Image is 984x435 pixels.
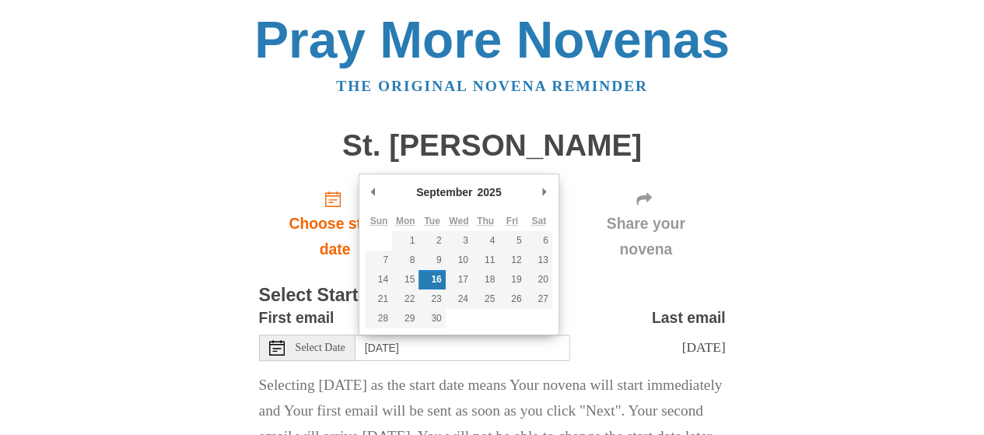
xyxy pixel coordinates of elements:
[275,211,396,262] span: Choose start date
[259,177,411,270] a: Choose start date
[474,181,503,204] div: 2025
[418,289,445,309] button: 23
[525,231,552,251] button: 6
[499,270,525,289] button: 19
[366,270,392,289] button: 14
[446,251,472,270] button: 10
[418,231,445,251] button: 2
[336,78,648,94] a: The original novena reminder
[531,216,546,226] abbr: Saturday
[652,305,726,331] label: Last email
[472,231,499,251] button: 4
[366,289,392,309] button: 21
[392,270,418,289] button: 15
[477,216,494,226] abbr: Thursday
[296,342,345,353] span: Select Date
[472,251,499,270] button: 11
[366,251,392,270] button: 7
[392,231,418,251] button: 1
[355,335,570,361] input: Use the arrow keys to pick a date
[418,270,445,289] button: 16
[370,216,388,226] abbr: Sunday
[392,309,418,328] button: 29
[418,251,445,270] button: 9
[525,289,552,309] button: 27
[366,309,392,328] button: 28
[681,339,725,355] span: [DATE]
[259,305,334,331] label: First email
[446,270,472,289] button: 17
[259,129,726,163] h1: St. [PERSON_NAME]
[582,211,710,262] span: Share your novena
[525,270,552,289] button: 20
[499,251,525,270] button: 12
[424,216,439,226] abbr: Tuesday
[446,231,472,251] button: 3
[392,289,418,309] button: 22
[396,216,415,226] abbr: Monday
[537,181,552,204] button: Next Month
[254,11,730,68] a: Pray More Novenas
[259,286,726,306] h3: Select Start Date
[392,251,418,270] button: 8
[472,289,499,309] button: 25
[506,216,518,226] abbr: Friday
[446,289,472,309] button: 24
[525,251,552,270] button: 13
[366,181,381,204] button: Previous Month
[449,216,468,226] abbr: Wednesday
[472,270,499,289] button: 18
[499,231,525,251] button: 5
[414,181,474,204] div: September
[418,309,445,328] button: 30
[499,289,525,309] button: 26
[566,177,726,270] div: Click "Next" to confirm your start date first.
